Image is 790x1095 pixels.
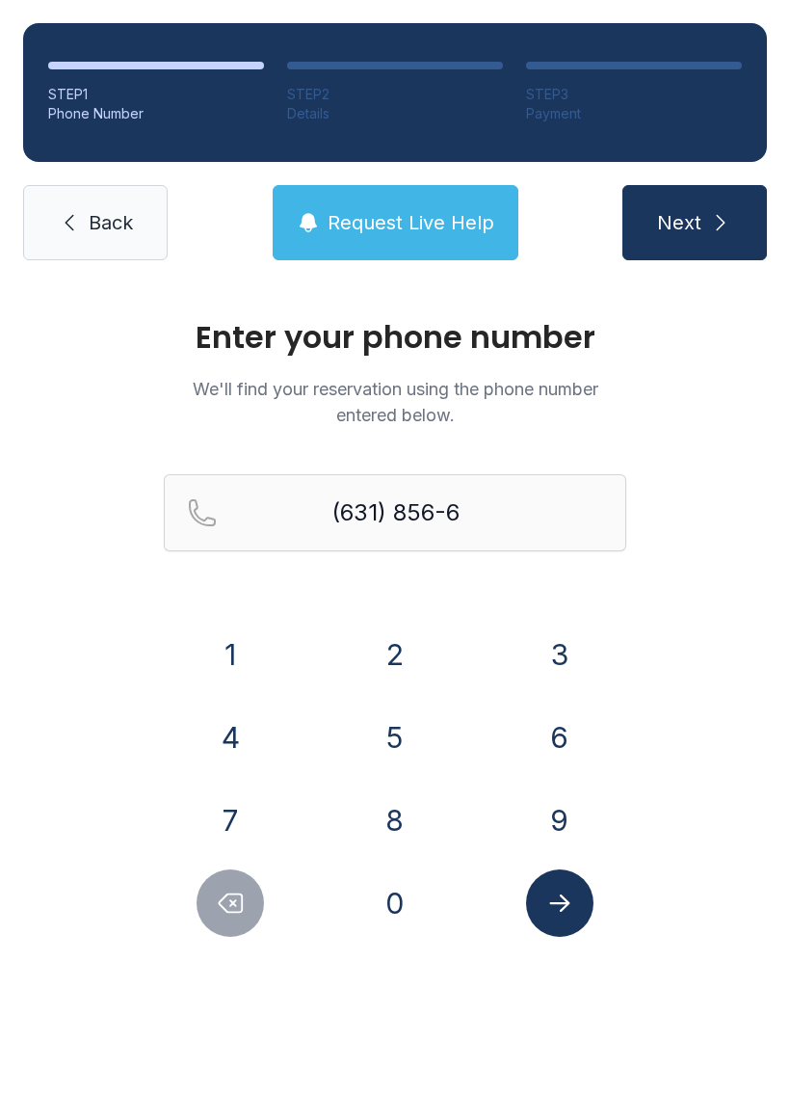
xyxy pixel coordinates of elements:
button: 7 [197,787,264,854]
span: Request Live Help [328,209,494,236]
div: STEP 3 [526,85,742,104]
div: Phone Number [48,104,264,123]
div: Payment [526,104,742,123]
button: 5 [361,704,429,771]
button: 6 [526,704,593,771]
button: 3 [526,621,593,688]
input: Reservation phone number [164,474,626,551]
button: 1 [197,621,264,688]
div: STEP 1 [48,85,264,104]
h1: Enter your phone number [164,322,626,353]
button: 9 [526,787,593,854]
button: 8 [361,787,429,854]
button: Submit lookup form [526,869,593,937]
button: 4 [197,704,264,771]
span: Back [89,209,133,236]
div: STEP 2 [287,85,503,104]
button: Delete number [197,869,264,937]
span: Next [657,209,701,236]
p: We'll find your reservation using the phone number entered below. [164,376,626,428]
button: 0 [361,869,429,937]
button: 2 [361,621,429,688]
div: Details [287,104,503,123]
